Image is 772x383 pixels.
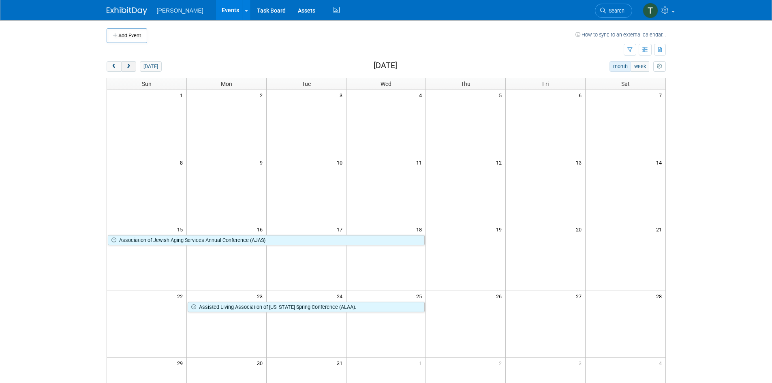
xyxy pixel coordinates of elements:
button: month [609,61,631,72]
img: ExhibitDay [107,7,147,15]
span: 2 [259,90,266,100]
button: [DATE] [140,61,161,72]
span: Tue [302,81,311,87]
button: week [631,61,649,72]
span: 14 [655,157,665,167]
span: Mon [221,81,232,87]
span: 21 [655,224,665,234]
span: 8 [179,157,186,167]
span: Sun [142,81,152,87]
span: 23 [256,291,266,301]
span: 16 [256,224,266,234]
span: 2 [498,358,505,368]
span: 24 [336,291,346,301]
span: 3 [339,90,346,100]
span: Search [606,8,624,14]
span: 3 [578,358,585,368]
span: 5 [498,90,505,100]
span: 10 [336,157,346,167]
a: Assisted Living Association of [US_STATE] Spring Conference (ALAA). [188,302,425,312]
img: Traci Varon [643,3,658,18]
button: prev [107,61,122,72]
span: 22 [176,291,186,301]
span: 12 [495,157,505,167]
span: 7 [658,90,665,100]
span: 15 [176,224,186,234]
h2: [DATE] [374,61,397,70]
a: How to sync to an external calendar... [575,32,666,38]
span: Fri [542,81,549,87]
a: Association of Jewish Aging Services Annual Conference (AJAS) [108,235,425,246]
button: Add Event [107,28,147,43]
span: 27 [575,291,585,301]
span: 31 [336,358,346,368]
span: 18 [415,224,426,234]
span: 6 [578,90,585,100]
span: 26 [495,291,505,301]
span: 4 [418,90,426,100]
a: Search [595,4,632,18]
button: next [121,61,136,72]
span: 28 [655,291,665,301]
span: 11 [415,157,426,167]
span: 30 [256,358,266,368]
i: Personalize Calendar [657,64,662,69]
span: 9 [259,157,266,167]
span: [PERSON_NAME] [157,7,203,14]
span: 1 [418,358,426,368]
span: 17 [336,224,346,234]
span: 20 [575,224,585,234]
span: 13 [575,157,585,167]
span: 29 [176,358,186,368]
span: 19 [495,224,505,234]
span: 4 [658,358,665,368]
span: Sat [621,81,630,87]
span: Thu [461,81,470,87]
span: 25 [415,291,426,301]
span: 1 [179,90,186,100]
span: Wed [381,81,391,87]
button: myCustomButton [653,61,665,72]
